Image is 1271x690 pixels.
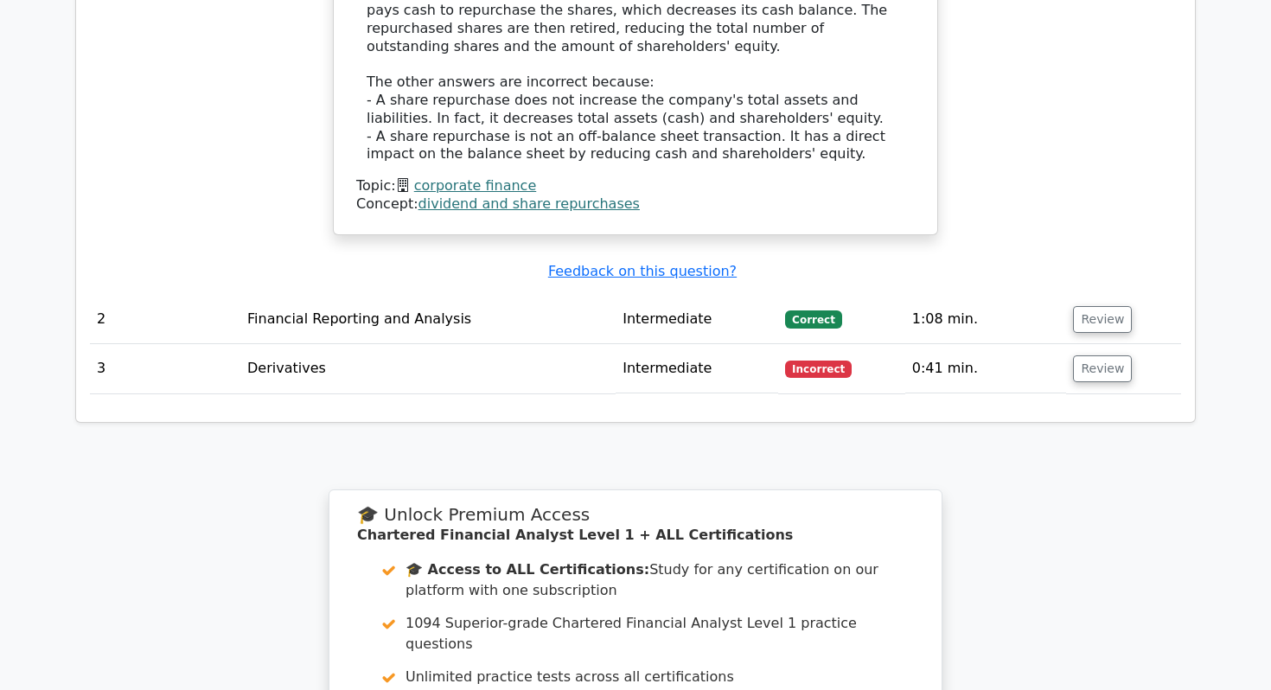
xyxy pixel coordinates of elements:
span: Correct [785,310,841,328]
a: dividend and share repurchases [418,195,640,212]
a: corporate finance [414,177,537,194]
td: Intermediate [616,295,778,344]
button: Review [1073,306,1132,333]
td: Intermediate [616,344,778,393]
td: Financial Reporting and Analysis [240,295,616,344]
td: Derivatives [240,344,616,393]
td: 0:41 min. [905,344,1067,393]
td: 3 [90,344,240,393]
td: 1:08 min. [905,295,1067,344]
button: Review [1073,355,1132,382]
a: Feedback on this question? [548,263,737,279]
span: Incorrect [785,361,852,378]
div: Concept: [356,195,915,214]
td: 2 [90,295,240,344]
div: Topic: [356,177,915,195]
